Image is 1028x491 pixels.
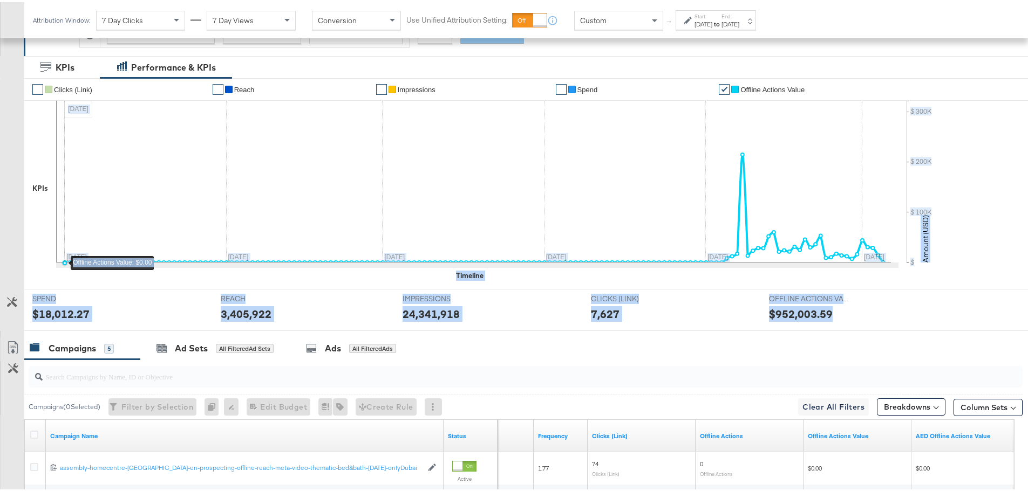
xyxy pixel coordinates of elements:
div: 0 [205,396,224,413]
div: KPIs [32,181,48,191]
button: Clear All Filters [798,396,869,413]
div: All Filtered Ads [349,342,396,351]
span: Reach [234,84,255,92]
a: ✔ [32,82,43,93]
span: Impressions [398,84,435,92]
div: 5 [104,342,114,351]
div: [DATE] [695,18,712,26]
sub: Clicks (Link) [592,468,619,475]
a: ✔ [719,82,730,93]
span: SPEND [32,292,113,302]
div: KPIs [56,59,74,72]
span: OFFLINE ACTIONS VALUE [769,292,850,302]
div: 3,405,922 [221,304,271,320]
a: Offline Actions. [700,430,799,438]
div: [DATE] [721,18,739,26]
div: Attribution Window: [32,15,91,22]
button: Column Sets [954,397,1023,414]
span: IMPRESSIONS [403,292,484,302]
div: Campaigns [49,340,96,352]
span: Clear All Filters [802,398,864,412]
sub: Offline Actions [700,468,733,475]
span: Conversion [318,13,357,23]
span: 1.77 [538,462,549,470]
div: Performance & KPIs [131,59,216,72]
label: Active [452,473,476,480]
strong: to [712,18,721,26]
span: Clicks (Link) [54,84,92,92]
div: assembly-homecentre-[GEOGRAPHIC_DATA]-en-prospecting-offline-reach-meta-video-thematic-bed&bath-[... [60,461,423,470]
span: Spend [577,84,598,92]
label: Use Unified Attribution Setting: [406,13,508,23]
a: ✔ [556,82,567,93]
div: Ad Sets [175,340,208,352]
a: The number of clicks on links appearing on your ad or Page that direct people to your sites off F... [592,430,691,438]
label: End: [721,11,739,18]
a: The average number of times your ad was served to each person. [538,430,583,438]
a: Shows the current state of your Ad Campaign. [448,430,493,438]
div: Ads [325,340,341,352]
span: 7 Day Views [213,13,254,23]
button: Breakdowns [877,396,945,413]
div: $18,012.27 [32,304,90,320]
span: 74 [592,458,598,466]
input: Search Campaigns by Name, ID or Objective [43,359,931,381]
span: CLICKS (LINK) [591,292,672,302]
div: All Filtered Ad Sets [216,342,274,351]
div: Campaigns ( 0 Selected) [29,400,100,410]
a: ✔ [376,82,387,93]
span: Custom [580,13,607,23]
div: $952,003.59 [769,304,833,320]
a: Your campaign name. [50,430,439,438]
span: $0.00 [916,462,930,470]
div: 24,341,918 [403,304,460,320]
a: AED Offline Actions Value [916,430,1015,438]
span: $0.00 [808,462,822,470]
a: ✔ [213,82,223,93]
span: Offline Actions Value [740,84,805,92]
span: 7 Day Clicks [102,13,143,23]
span: ↑ [664,18,675,22]
a: Offline Actions. [808,430,907,438]
text: Amount (USD) [921,213,930,260]
label: Start: [695,11,712,18]
span: 0 [700,458,703,466]
div: 7,627 [591,304,619,320]
a: assembly-homecentre-[GEOGRAPHIC_DATA]-en-prospecting-offline-reach-meta-video-thematic-bed&bath-[... [60,461,423,471]
span: REACH [221,292,302,302]
div: Timeline [456,268,484,279]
